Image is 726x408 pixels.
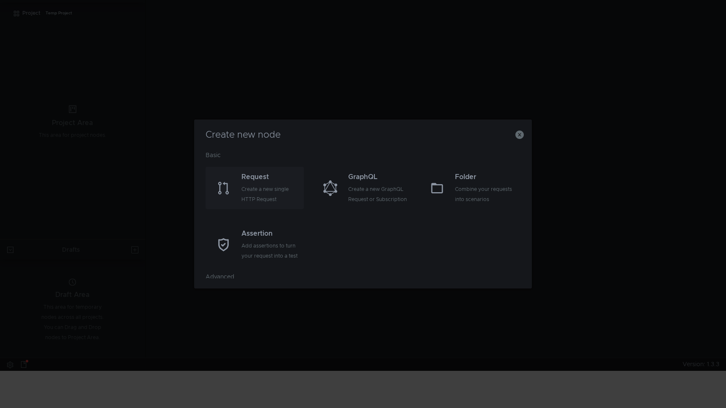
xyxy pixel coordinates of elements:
div: Assertion [241,228,302,239]
div: Advanced [206,272,520,288]
div: Create a new single HTTP Request [241,184,302,204]
div: Folder [455,172,515,182]
h3: Create new node [204,130,522,140]
div: Combine your requests into scenarios [455,184,515,204]
div: GraphQL [348,172,409,182]
div: Basic [206,150,520,167]
div: Add assertions to turn your request into a test [241,241,302,261]
div: Request [241,172,302,182]
div: Create a new GraphQL Request or Subscription [348,184,409,204]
